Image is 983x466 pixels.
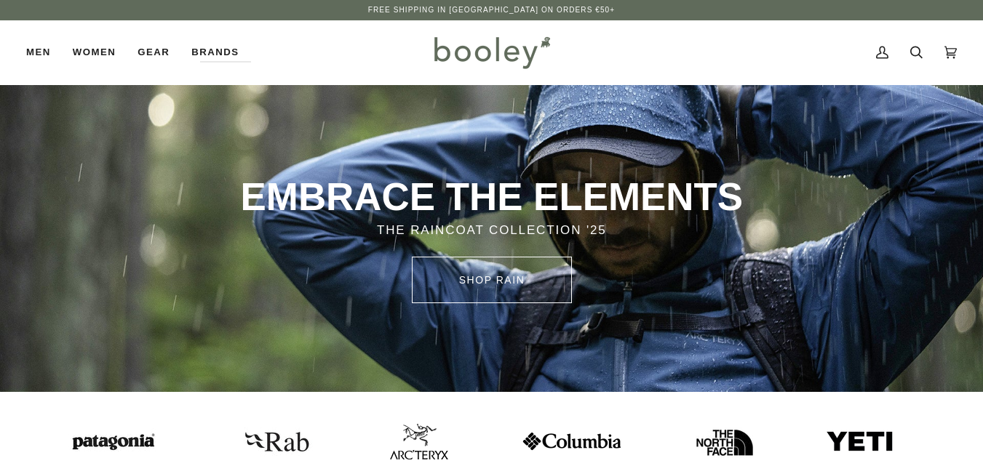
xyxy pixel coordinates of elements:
span: Women [73,45,116,60]
span: Brands [191,45,239,60]
img: Booley [428,31,555,73]
span: Gear [138,45,170,60]
p: Free Shipping in [GEOGRAPHIC_DATA] on Orders €50+ [368,4,615,16]
p: THE RAINCOAT COLLECTION '25 [207,221,777,240]
a: SHOP rain [412,257,572,303]
span: Men [26,45,51,60]
a: Brands [180,20,250,84]
p: EMBRACE THE ELEMENTS [207,173,777,221]
a: Women [62,20,127,84]
a: Men [26,20,62,84]
a: Gear [127,20,180,84]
